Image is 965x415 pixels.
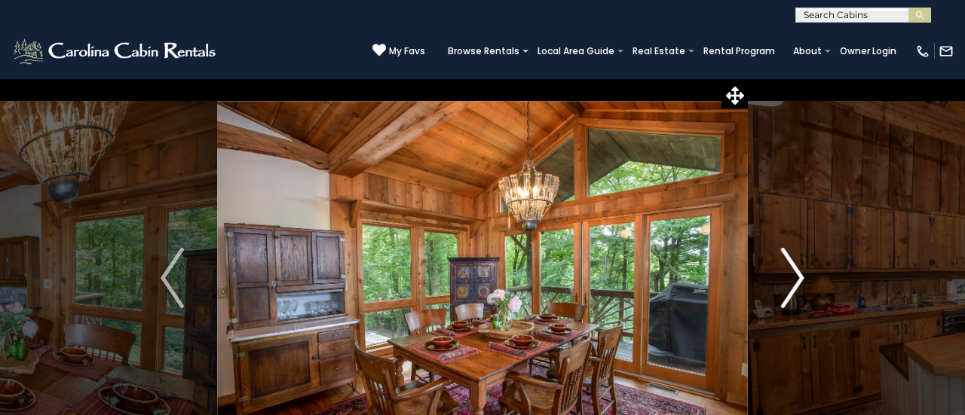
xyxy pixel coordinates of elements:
a: Local Area Guide [530,41,622,62]
img: phone-regular-white.png [915,44,930,59]
a: Rental Program [696,41,783,62]
a: My Favs [372,43,425,59]
a: About [786,41,829,62]
img: White-1-2.png [11,36,220,66]
img: arrow [781,248,804,308]
img: mail-regular-white.png [939,44,954,59]
a: Real Estate [625,41,693,62]
img: arrow [161,248,183,308]
a: Browse Rentals [440,41,527,62]
span: My Favs [389,44,425,58]
a: Owner Login [832,41,904,62]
